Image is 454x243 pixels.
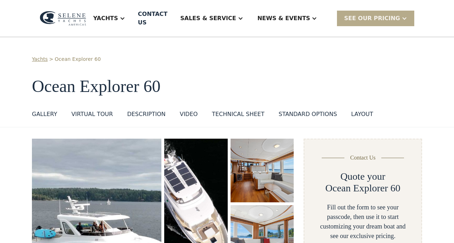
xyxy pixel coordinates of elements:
a: Yachts [32,56,48,63]
div: News & EVENTS [250,4,325,33]
div: > [49,56,54,63]
div: DESCRIPTION [127,110,165,118]
img: logo [40,11,86,26]
a: GALLERY [32,110,57,121]
div: Fill out the form to see your passcode, then use it to start customizing your dream boat and see ... [316,203,410,241]
div: Technical sheet [212,110,264,118]
a: VIRTUAL TOUR [71,110,113,121]
div: Contact US [138,10,167,27]
a: Ocean Explorer 60 [55,56,101,63]
div: News & EVENTS [258,14,310,23]
div: Sales & Service [173,4,250,33]
div: VIDEO [180,110,198,118]
div: standard options [278,110,337,118]
div: Contact Us [350,154,376,162]
a: VIDEO [180,110,198,121]
div: Sales & Service [180,14,236,23]
div: Yachts [86,4,132,33]
h2: Ocean Explorer 60 [325,182,400,194]
a: standard options [278,110,337,121]
div: layout [351,110,373,118]
a: DESCRIPTION [127,110,165,121]
a: layout [351,110,373,121]
a: Technical sheet [212,110,264,121]
div: GALLERY [32,110,57,118]
div: SEE Our Pricing [344,14,400,23]
div: SEE Our Pricing [337,11,414,26]
h2: Quote your [340,170,386,183]
a: open lightbox [231,139,294,202]
h1: Ocean Explorer 60 [32,77,422,96]
div: Yachts [93,14,118,23]
div: VIRTUAL TOUR [71,110,113,118]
